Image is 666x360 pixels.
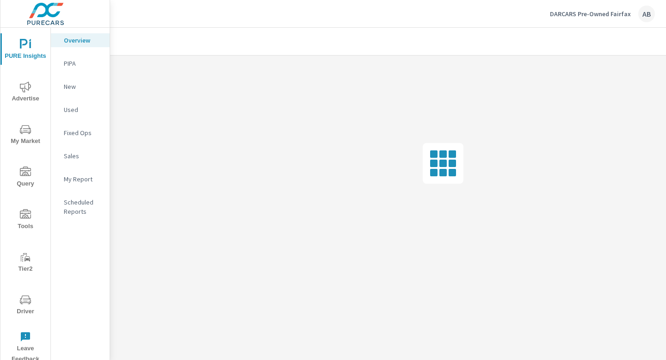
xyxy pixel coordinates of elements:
[51,56,110,70] div: PIPA
[3,81,48,104] span: Advertise
[64,82,102,91] p: New
[64,105,102,114] p: Used
[64,36,102,45] p: Overview
[51,195,110,218] div: Scheduled Reports
[51,126,110,140] div: Fixed Ops
[64,174,102,184] p: My Report
[3,167,48,189] span: Query
[3,209,48,232] span: Tools
[64,59,102,68] p: PIPA
[3,252,48,274] span: Tier2
[3,294,48,317] span: Driver
[638,6,655,22] div: AB
[3,124,48,147] span: My Market
[51,33,110,47] div: Overview
[51,103,110,117] div: Used
[3,39,48,62] span: PURE Insights
[550,10,631,18] p: DARCARS Pre-Owned Fairfax
[51,172,110,186] div: My Report
[51,80,110,93] div: New
[64,128,102,137] p: Fixed Ops
[51,149,110,163] div: Sales
[64,151,102,161] p: Sales
[64,198,102,216] p: Scheduled Reports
